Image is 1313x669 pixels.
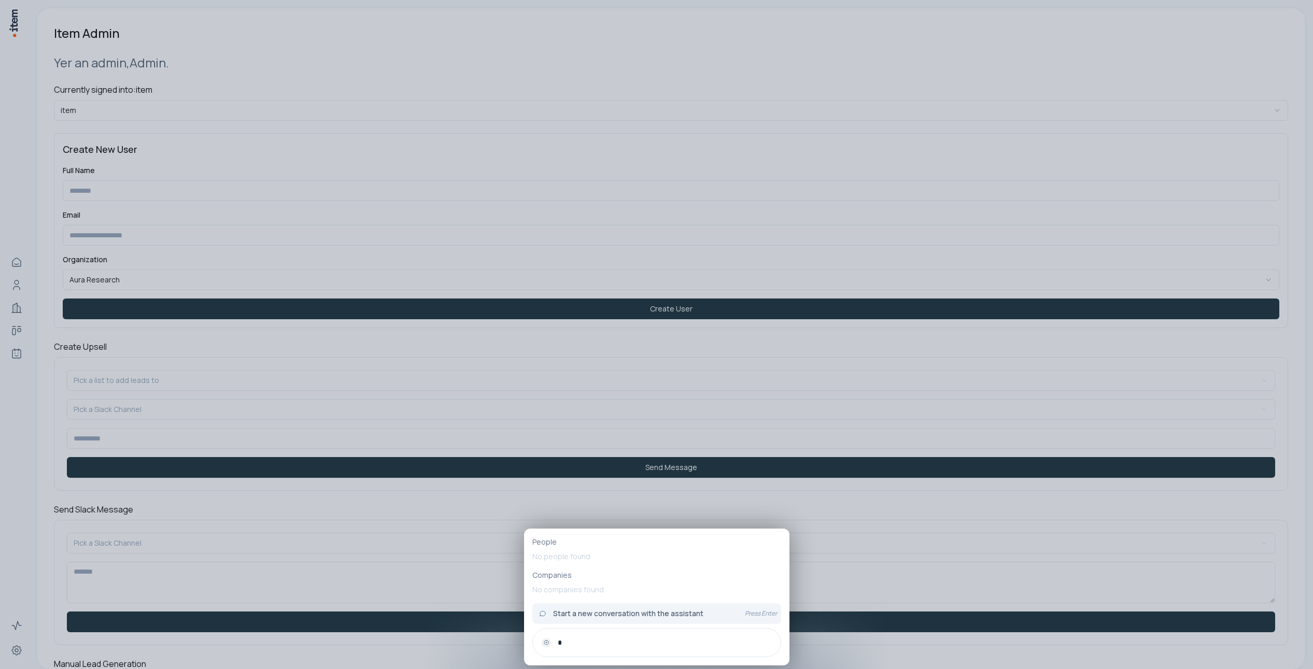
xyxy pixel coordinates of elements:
[532,547,781,566] p: No people found
[532,537,781,547] p: People
[745,609,777,618] p: Press Enter
[532,603,781,624] button: Start a new conversation with the assistantPress Enter
[553,608,703,619] span: Start a new conversation with the assistant
[524,529,789,665] div: PeopleNo people foundCompaniesNo companies foundStart a new conversation with the assistantPress ...
[532,570,781,580] p: Companies
[532,580,781,599] p: No companies found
